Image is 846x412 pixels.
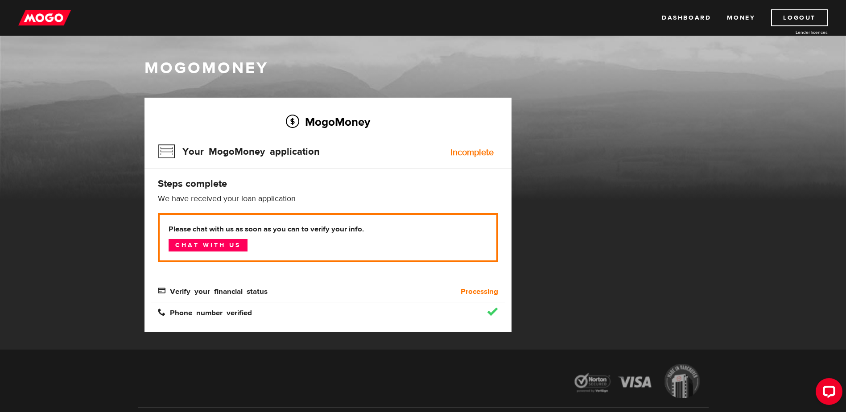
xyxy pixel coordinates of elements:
h4: Steps complete [158,177,498,190]
div: Incomplete [450,148,494,157]
h3: Your MogoMoney application [158,140,320,163]
span: Phone number verified [158,308,252,316]
img: legal-icons-92a2ffecb4d32d839781d1b4e4802d7b.png [566,357,709,408]
b: Please chat with us as soon as you can to verify your info. [169,224,487,235]
span: Verify your financial status [158,287,268,294]
img: mogo_logo-11ee424be714fa7cbb0f0f49df9e16ec.png [18,9,71,26]
h1: MogoMoney [144,59,702,78]
a: Dashboard [662,9,711,26]
a: Logout [771,9,828,26]
b: Processing [461,286,498,297]
a: Chat with us [169,239,248,251]
a: Lender licences [761,29,828,36]
h2: MogoMoney [158,112,498,131]
a: Money [727,9,755,26]
p: We have received your loan application [158,194,498,204]
iframe: LiveChat chat widget [809,375,846,412]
